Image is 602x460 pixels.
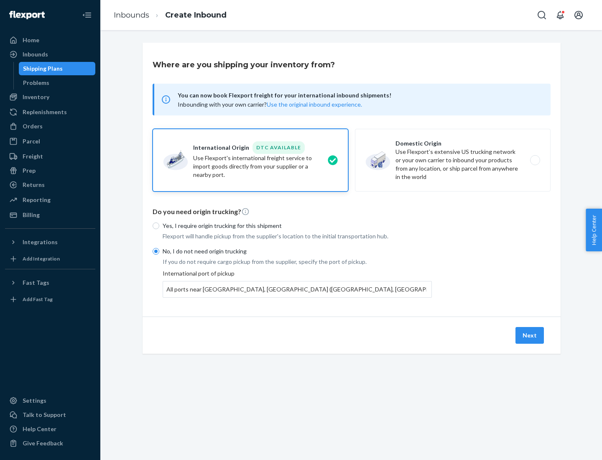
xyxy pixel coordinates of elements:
[23,137,40,146] div: Parcel
[178,90,541,100] span: You can now book Flexport freight for your international inbound shipments!
[23,211,40,219] div: Billing
[23,411,66,419] div: Talk to Support
[5,408,95,422] a: Talk to Support
[23,425,56,433] div: Help Center
[153,222,159,229] input: Yes, I require origin trucking for this shipment
[570,7,587,23] button: Open account menu
[23,238,58,246] div: Integrations
[23,166,36,175] div: Prep
[114,10,149,20] a: Inbounds
[5,394,95,407] a: Settings
[163,222,432,230] p: Yes, I require origin trucking for this shipment
[23,108,67,116] div: Replenishments
[5,135,95,148] a: Parcel
[23,93,49,101] div: Inventory
[5,90,95,104] a: Inventory
[178,101,362,108] span: Inbounding with your own carrier?
[5,178,95,192] a: Returns
[163,269,432,298] div: International port of pickup
[79,7,95,23] button: Close Navigation
[23,181,45,189] div: Returns
[5,437,95,450] button: Give Feedback
[23,255,60,262] div: Add Integration
[23,279,49,287] div: Fast Tags
[153,248,159,255] input: No, I do not need origin trucking
[23,79,49,87] div: Problems
[153,207,551,217] p: Do you need origin trucking?
[5,48,95,61] a: Inbounds
[23,122,43,130] div: Orders
[163,247,432,256] p: No, I do not need origin trucking
[5,276,95,289] button: Fast Tags
[5,422,95,436] a: Help Center
[533,7,550,23] button: Open Search Box
[9,11,45,19] img: Flexport logo
[23,36,39,44] div: Home
[19,76,96,89] a: Problems
[23,439,63,447] div: Give Feedback
[153,59,335,70] h3: Where are you shipping your inventory from?
[165,10,227,20] a: Create Inbound
[23,50,48,59] div: Inbounds
[586,209,602,251] button: Help Center
[5,105,95,119] a: Replenishments
[19,62,96,75] a: Shipping Plans
[23,296,53,303] div: Add Fast Tag
[163,232,432,240] p: Flexport will handle pickup from the supplier's location to the initial transportation hub.
[23,396,46,405] div: Settings
[5,120,95,133] a: Orders
[23,64,63,73] div: Shipping Plans
[515,327,544,344] button: Next
[23,152,43,161] div: Freight
[5,252,95,266] a: Add Integration
[107,3,233,28] ol: breadcrumbs
[5,150,95,163] a: Freight
[5,235,95,249] button: Integrations
[23,196,51,204] div: Reporting
[552,7,569,23] button: Open notifications
[267,100,362,109] button: Use the original inbound experience.
[163,258,432,266] p: If you do not require cargo pickup from the supplier, specify the port of pickup.
[5,293,95,306] a: Add Fast Tag
[5,33,95,47] a: Home
[5,208,95,222] a: Billing
[5,193,95,207] a: Reporting
[5,164,95,177] a: Prep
